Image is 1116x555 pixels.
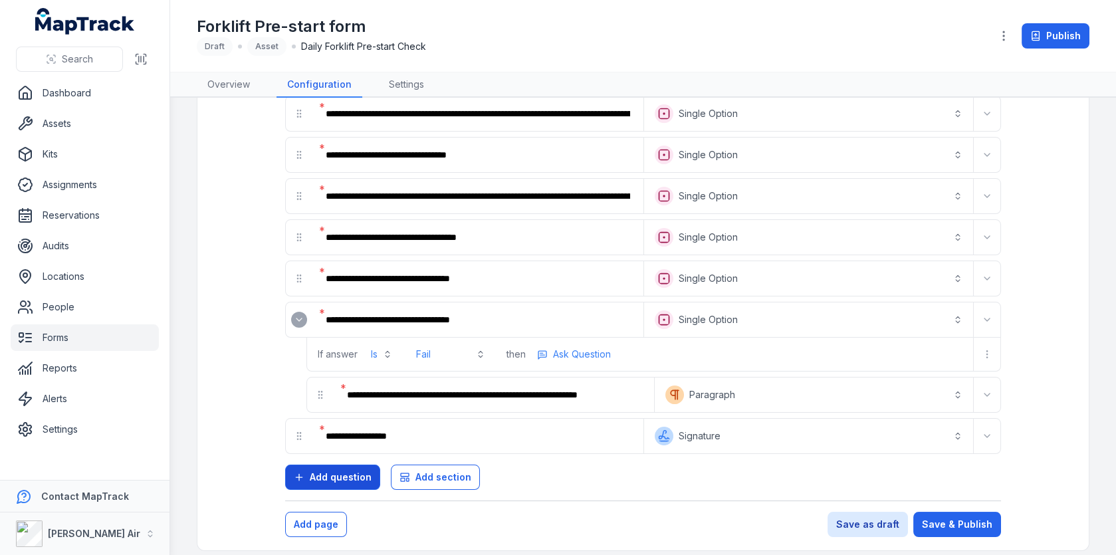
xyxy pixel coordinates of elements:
[531,344,617,364] button: more-detail
[294,431,304,441] svg: drag
[553,348,611,361] span: Ask Question
[286,265,312,292] div: drag
[11,386,159,412] a: Alerts
[315,99,641,128] div: :rsi:-form-item-label
[294,150,304,160] svg: drag
[286,423,312,449] div: drag
[294,108,304,119] svg: drag
[976,268,998,289] button: Expand
[647,305,971,334] button: Single Option
[315,305,641,334] div: :rth:-form-item-label
[391,465,480,490] button: Add section
[197,16,426,37] h1: Forklift Pre-start form
[415,471,471,484] span: Add section
[647,264,971,293] button: Single Option
[315,264,641,293] div: :rta:-form-item-label
[976,185,998,207] button: Expand
[11,202,159,229] a: Reservations
[286,224,312,251] div: drag
[657,380,971,409] button: Paragraph
[11,110,159,137] a: Assets
[976,344,998,365] button: more-detail
[315,389,326,400] svg: drag
[976,227,998,248] button: Expand
[506,348,526,361] span: then
[291,312,307,328] button: Expand
[828,512,908,537] button: Save as draft
[62,53,93,66] span: Search
[247,37,286,56] div: Asset
[301,40,426,53] span: Daily Forklift Pre-start Check
[35,8,135,35] a: MapTrack
[378,72,435,98] a: Settings
[647,421,971,451] button: Signature
[647,181,971,211] button: Single Option
[285,465,380,490] button: Add question
[16,47,123,72] button: Search
[11,171,159,198] a: Assignments
[294,232,304,243] svg: drag
[976,309,998,330] button: Expand
[11,263,159,290] a: Locations
[286,183,312,209] div: drag
[408,342,493,366] button: Fail
[310,471,372,484] span: Add question
[336,380,651,409] div: :ru1:-form-item-label
[11,294,159,320] a: People
[976,144,998,166] button: Expand
[41,491,129,502] strong: Contact MapTrack
[315,181,641,211] div: :rsu:-form-item-label
[976,425,998,447] button: Expand
[1022,23,1089,49] button: Publish
[315,140,641,169] div: :rso:-form-item-label
[286,142,312,168] div: drag
[277,72,362,98] a: Configuration
[647,140,971,169] button: Single Option
[976,103,998,124] button: Expand
[11,233,159,259] a: Audits
[363,342,400,366] button: Is
[11,416,159,443] a: Settings
[294,273,304,284] svg: drag
[647,223,971,252] button: Single Option
[286,306,312,333] div: :rtg:-form-item-label
[286,100,312,127] div: drag
[976,384,998,405] button: Expand
[11,80,159,106] a: Dashboard
[11,141,159,167] a: Kits
[48,528,140,539] strong: [PERSON_NAME] Air
[197,37,233,56] div: Draft
[307,382,334,408] div: drag
[315,223,641,252] div: :rt4:-form-item-label
[11,355,159,382] a: Reports
[11,324,159,351] a: Forms
[913,512,1001,537] button: Save & Publish
[285,512,347,537] button: Add page
[197,72,261,98] a: Overview
[318,348,358,361] span: If answer
[315,421,641,451] div: :ru7:-form-item-label
[647,99,971,128] button: Single Option
[294,191,304,201] svg: drag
